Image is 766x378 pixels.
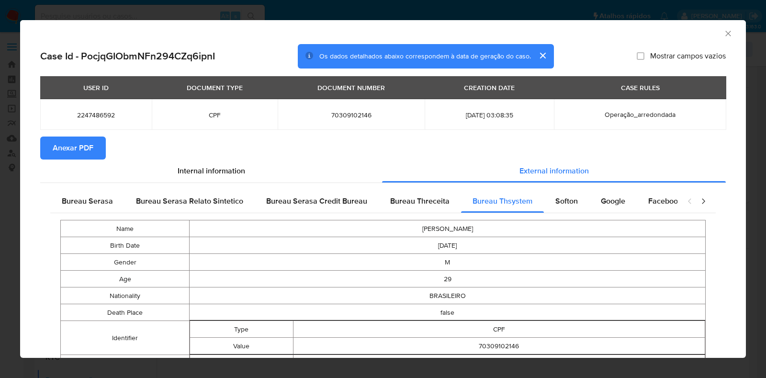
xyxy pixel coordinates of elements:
[190,321,293,338] td: Type
[293,338,705,355] td: 70309102146
[531,44,554,67] button: cerrar
[61,287,190,304] td: Nationality
[190,355,293,372] td: Type
[62,195,113,206] span: Bureau Serasa
[390,195,450,206] span: Bureau Threceita
[319,51,531,61] span: Os dados detalhados abaixo correspondem à data de geração do caso.
[723,29,732,37] button: Fechar a janela
[293,321,705,338] td: CPF
[53,137,93,159] span: Anexar PDF
[601,195,625,206] span: Google
[50,190,677,213] div: Detailed external info
[650,51,726,61] span: Mostrar campos vazios
[190,237,706,254] td: [DATE]
[289,111,413,119] span: 70309102146
[190,287,706,304] td: BRASILEIRO
[61,254,190,271] td: Gender
[190,338,293,355] td: Value
[473,195,532,206] span: Bureau Thsystem
[637,52,644,60] input: Mostrar campos vazios
[615,80,665,96] div: CASE RULES
[61,237,190,254] td: Birth Date
[61,304,190,321] td: Death Place
[555,195,578,206] span: Softon
[648,195,682,206] span: Facebook
[312,80,391,96] div: DOCUMENT NUMBER
[52,111,140,119] span: 2247486592
[266,195,367,206] span: Bureau Serasa Credit Bureau
[40,160,726,183] div: Detailed info
[436,111,542,119] span: [DATE] 03:08:35
[519,165,589,176] span: External information
[40,137,106,160] button: Anexar PDF
[293,355,705,372] td: PIS
[40,50,215,62] h2: Case Id - PocjqGIObmNFn294CZq6ipnI
[78,80,114,96] div: USER ID
[605,110,676,119] span: Operação_arredondada
[61,321,190,355] td: Identifier
[190,254,706,271] td: M
[190,304,706,321] td: false
[136,195,243,206] span: Bureau Serasa Relato Sintetico
[181,80,248,96] div: DOCUMENT TYPE
[190,271,706,287] td: 29
[20,20,746,358] div: closure-recommendation-modal
[61,220,190,237] td: Name
[163,111,266,119] span: CPF
[458,80,520,96] div: CREATION DATE
[190,220,706,237] td: [PERSON_NAME]
[178,165,245,176] span: Internal information
[61,271,190,287] td: Age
